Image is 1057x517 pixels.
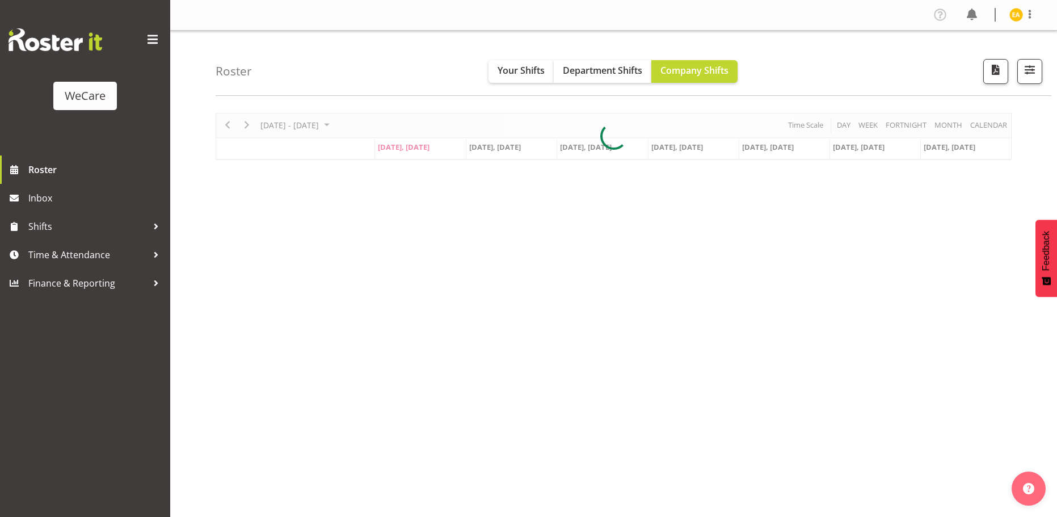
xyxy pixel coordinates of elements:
span: Department Shifts [563,64,642,77]
span: Roster [28,161,165,178]
img: help-xxl-2.png [1023,483,1034,494]
div: WeCare [65,87,106,104]
span: Time & Attendance [28,246,148,263]
span: Finance & Reporting [28,275,148,292]
span: Company Shifts [660,64,728,77]
span: Inbox [28,190,165,207]
button: Company Shifts [651,60,738,83]
span: Feedback [1041,231,1051,271]
span: Your Shifts [498,64,545,77]
img: Rosterit website logo [9,28,102,51]
button: Feedback - Show survey [1035,220,1057,297]
button: Department Shifts [554,60,651,83]
button: Download a PDF of the roster according to the set date range. [983,59,1008,84]
img: ena-advincula10844.jpg [1009,8,1023,22]
button: Your Shifts [489,60,554,83]
button: Filter Shifts [1017,59,1042,84]
span: Shifts [28,218,148,235]
h4: Roster [216,65,252,78]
